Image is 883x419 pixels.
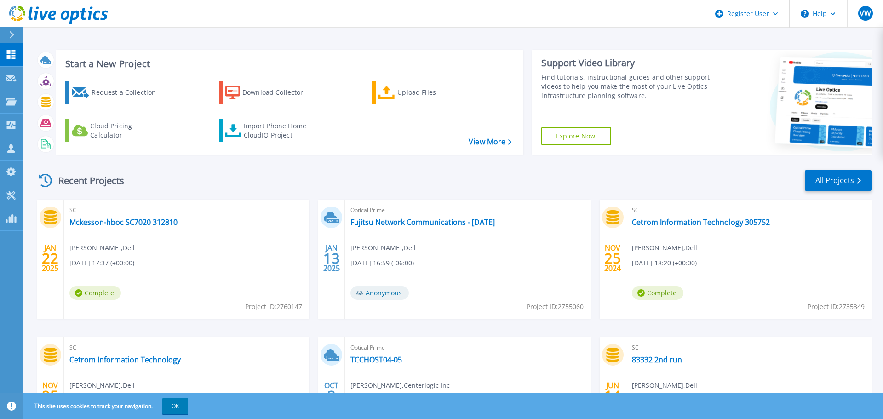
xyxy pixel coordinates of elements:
[350,355,402,364] a: TCCHOST04-05
[69,218,178,227] a: Mckesson-hboc SC7020 312810
[604,254,621,262] span: 25
[162,398,188,414] button: OK
[350,380,450,390] span: [PERSON_NAME] , Centerlogic Inc
[69,355,181,364] a: Cetrom Information Technology
[35,169,137,192] div: Recent Projects
[604,392,621,400] span: 14
[65,119,168,142] a: Cloud Pricing Calculator
[604,241,621,275] div: NOV 2024
[245,302,302,312] span: Project ID: 2760147
[860,10,871,17] span: VW
[632,286,683,300] span: Complete
[242,83,316,102] div: Download Collector
[65,59,511,69] h3: Start a New Project
[350,205,585,215] span: Optical Prime
[90,121,164,140] div: Cloud Pricing Calculator
[632,218,770,227] a: Cetrom Information Technology 305752
[350,343,585,353] span: Optical Prime
[350,258,414,268] span: [DATE] 16:59 (-06:00)
[632,380,697,390] span: [PERSON_NAME] , Dell
[632,205,866,215] span: SC
[527,302,584,312] span: Project ID: 2755060
[327,392,336,400] span: 3
[69,343,304,353] span: SC
[25,398,188,414] span: This site uses cookies to track your navigation.
[808,302,865,312] span: Project ID: 2735349
[92,83,165,102] div: Request a Collection
[69,205,304,215] span: SC
[632,355,682,364] a: 83332 2nd run
[372,81,475,104] a: Upload Files
[69,286,121,300] span: Complete
[42,392,58,400] span: 25
[541,57,714,69] div: Support Video Library
[350,286,409,300] span: Anonymous
[219,81,321,104] a: Download Collector
[41,379,59,413] div: NOV 2024
[805,170,872,191] a: All Projects
[632,243,697,253] span: [PERSON_NAME] , Dell
[244,121,315,140] div: Import Phone Home CloudIQ Project
[604,379,621,413] div: JUN 2024
[323,241,340,275] div: JAN 2025
[69,380,135,390] span: [PERSON_NAME] , Dell
[323,254,340,262] span: 13
[42,254,58,262] span: 22
[69,243,135,253] span: [PERSON_NAME] , Dell
[632,258,697,268] span: [DATE] 18:20 (+00:00)
[632,343,866,353] span: SC
[350,243,416,253] span: [PERSON_NAME] , Dell
[397,83,471,102] div: Upload Files
[69,258,134,268] span: [DATE] 17:37 (+00:00)
[469,138,511,146] a: View More
[541,127,611,145] a: Explore Now!
[41,241,59,275] div: JAN 2025
[350,218,495,227] a: Fujitsu Network Communications - [DATE]
[65,81,168,104] a: Request a Collection
[323,379,340,413] div: OCT 2024
[541,73,714,100] div: Find tutorials, instructional guides and other support videos to help you make the most of your L...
